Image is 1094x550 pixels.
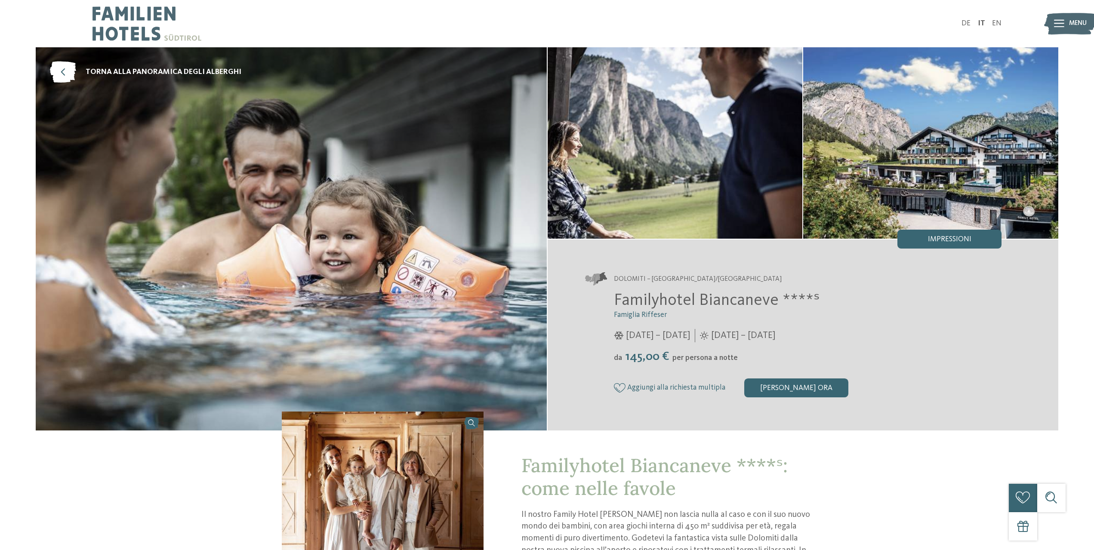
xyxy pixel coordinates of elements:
img: Il nostro family hotel a Selva: una vacanza da favola [803,47,1058,239]
a: torna alla panoramica degli alberghi [50,61,241,83]
a: EN [992,20,1002,27]
span: Familyhotel Biancaneve ****ˢ [614,292,820,309]
span: Aggiungi alla richiesta multipla [627,384,725,392]
span: 145,00 € [623,350,672,363]
div: [PERSON_NAME] ora [744,378,848,397]
span: [DATE] – [DATE] [711,329,775,342]
span: per persona a notte [672,354,738,362]
img: Il nostro family hotel a Selva: una vacanza da favola [548,47,803,239]
i: Orari d'apertura estate [700,332,709,340]
span: Menu [1069,19,1087,28]
span: Dolomiti – [GEOGRAPHIC_DATA]/[GEOGRAPHIC_DATA] [614,275,782,284]
span: Famiglia Riffeser [614,311,667,319]
a: DE [961,20,971,27]
span: Impressioni [928,236,971,243]
img: Il nostro family hotel a Selva: una vacanza da favola [36,47,547,430]
span: da [614,354,622,362]
a: IT [978,20,985,27]
span: torna alla panoramica degli alberghi [86,67,241,78]
i: Orari d'apertura inverno [614,332,624,340]
span: [DATE] – [DATE] [626,329,690,342]
span: Familyhotel Biancaneve ****ˢ: come nelle favole [521,453,788,500]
